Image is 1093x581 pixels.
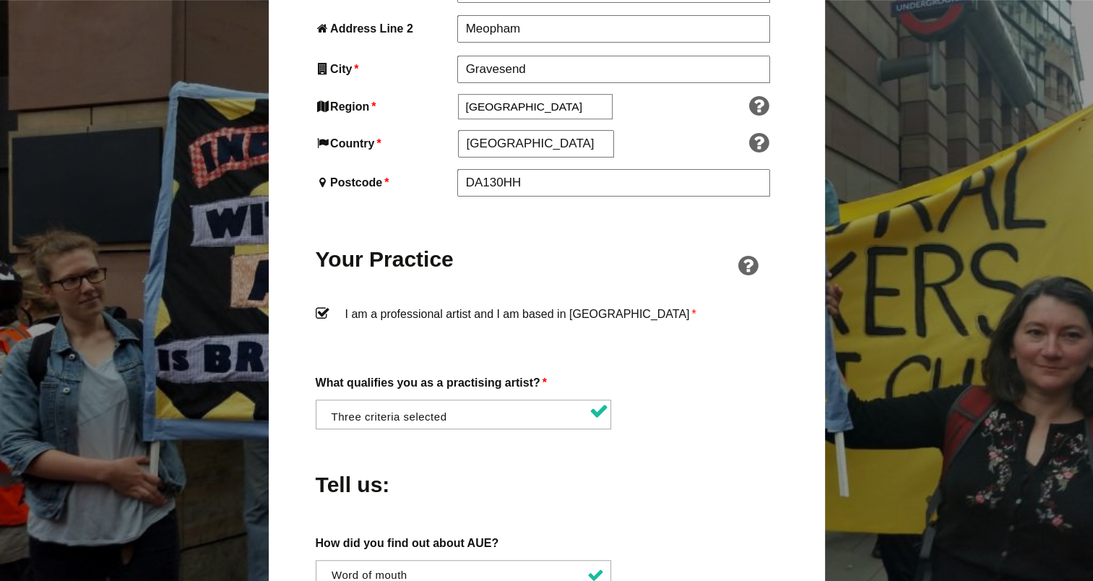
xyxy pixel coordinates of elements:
label: Postcode [316,173,454,192]
label: Country [316,134,455,153]
label: City [316,59,454,79]
label: What qualifies you as a practising artist? [316,373,778,392]
label: Region [316,97,455,116]
label: I am a professional artist and I am based in [GEOGRAPHIC_DATA] [316,304,778,348]
label: Address Line 2 [316,19,454,38]
h2: Tell us: [316,470,454,499]
label: How did you find out about AUE? [316,533,778,553]
h2: Your Practice [316,245,454,273]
